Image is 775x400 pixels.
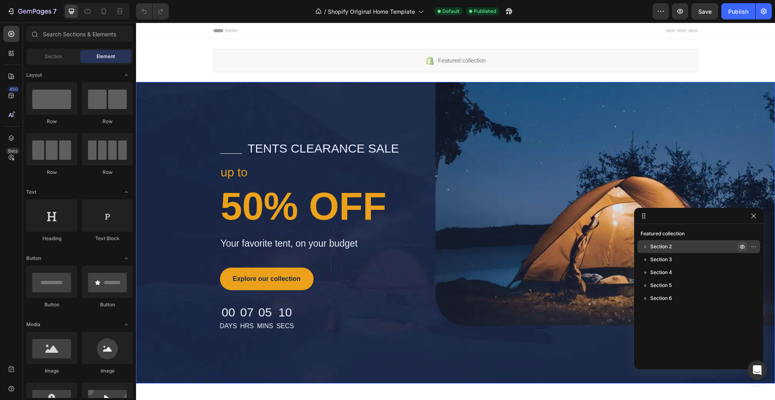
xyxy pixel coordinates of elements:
[324,7,326,16] span: /
[650,255,672,264] span: Section 3
[748,360,767,380] div: Open Intercom Messenger
[26,26,133,42] input: Search Sections & Elements
[136,3,169,19] div: Undo/Redo
[120,69,133,82] span: Toggle open
[26,188,36,196] span: Text
[82,367,133,375] div: Image
[112,119,263,133] p: tents clearance sale
[26,301,77,308] div: Button
[120,318,133,331] span: Toggle open
[140,299,158,308] p: Secs
[26,321,40,328] span: Media
[26,367,77,375] div: Image
[6,148,19,154] div: Beta
[474,8,496,15] span: Published
[650,294,672,302] span: Section 6
[82,169,133,176] div: Row
[650,281,672,289] span: Section 5
[728,7,748,16] div: Publish
[85,214,313,228] p: Your favorite tent, on your budget
[26,71,42,79] span: Layout
[691,3,718,19] button: Save
[82,118,133,125] div: Row
[302,33,350,43] span: Featured collection
[120,186,133,199] span: Toggle open
[84,281,101,299] div: 00
[84,245,178,268] button: Explore our collection
[26,169,77,176] div: Row
[650,268,672,276] span: Section 4
[8,86,19,92] div: 450
[3,3,60,19] button: 7
[26,118,77,125] div: Row
[82,235,133,242] div: Text Block
[97,251,165,261] div: Explore our collection
[26,235,77,242] div: Heading
[96,53,115,60] span: Element
[104,299,118,308] p: Hrs
[698,8,712,15] span: Save
[121,281,137,299] div: 05
[82,301,133,308] div: Button
[121,299,137,308] p: Mins
[140,281,158,299] div: 10
[650,243,672,251] span: Section 2
[26,255,41,262] span: Button
[85,140,313,159] p: up to
[53,6,57,16] p: 7
[721,3,755,19] button: Publish
[136,23,775,400] iframe: Design area
[442,8,459,15] span: Default
[85,160,313,207] p: 50% OFF
[120,252,133,265] span: Toggle open
[45,53,62,60] span: Section
[84,299,101,308] p: Days
[328,7,415,16] span: Shopify Original Home Template
[104,281,118,299] div: 07
[641,230,685,238] span: Featured collection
